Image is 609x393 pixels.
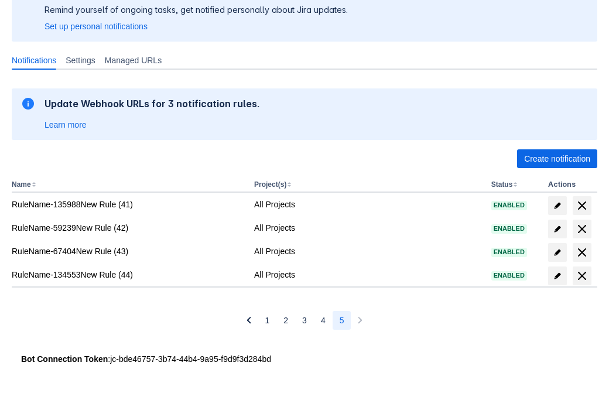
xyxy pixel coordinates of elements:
strong: Bot Connection Token [21,354,108,364]
span: 4 [321,311,326,330]
span: edit [553,248,562,257]
span: 3 [302,311,307,330]
span: 2 [283,311,288,330]
button: Name [12,180,31,189]
div: RuleName-59239New Rule (42) [12,222,245,234]
span: Enabled [491,202,527,209]
span: 5 [340,311,344,330]
div: All Projects [254,199,482,210]
span: delete [575,199,589,213]
button: Next [351,311,369,330]
div: RuleName-134553New Rule (44) [12,269,245,281]
span: Settings [66,54,95,66]
div: RuleName-67404New Rule (43) [12,245,245,257]
a: Learn more [45,119,87,131]
button: Page 4 [314,311,333,330]
button: Page 2 [276,311,295,330]
span: 1 [265,311,270,330]
span: edit [553,271,562,281]
div: All Projects [254,269,482,281]
button: Page 3 [295,311,314,330]
span: Enabled [491,249,527,255]
h2: Update Webhook URLs for 3 notification rules. [45,98,260,110]
div: All Projects [254,222,482,234]
button: Status [491,180,513,189]
span: information [21,97,35,111]
div: : jc-bde46757-3b74-44b4-9a95-f9d9f3d284bd [21,353,588,365]
span: Create notification [524,149,590,168]
button: Previous [240,311,258,330]
p: Remind yourself of ongoing tasks, get notified personally about Jira updates. [45,4,348,16]
button: Page 5 [333,311,351,330]
th: Actions [543,177,597,193]
span: Enabled [491,272,527,279]
a: Set up personal notifications [45,20,148,32]
span: Enabled [491,225,527,232]
span: delete [575,245,589,259]
button: Page 1 [258,311,277,330]
span: Notifications [12,54,56,66]
button: Project(s) [254,180,286,189]
button: Create notification [517,149,597,168]
span: edit [553,224,562,234]
div: All Projects [254,245,482,257]
span: delete [575,222,589,236]
nav: Pagination [240,311,370,330]
span: delete [575,269,589,283]
span: Managed URLs [105,54,162,66]
span: edit [553,201,562,210]
div: RuleName-135988New Rule (41) [12,199,245,210]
